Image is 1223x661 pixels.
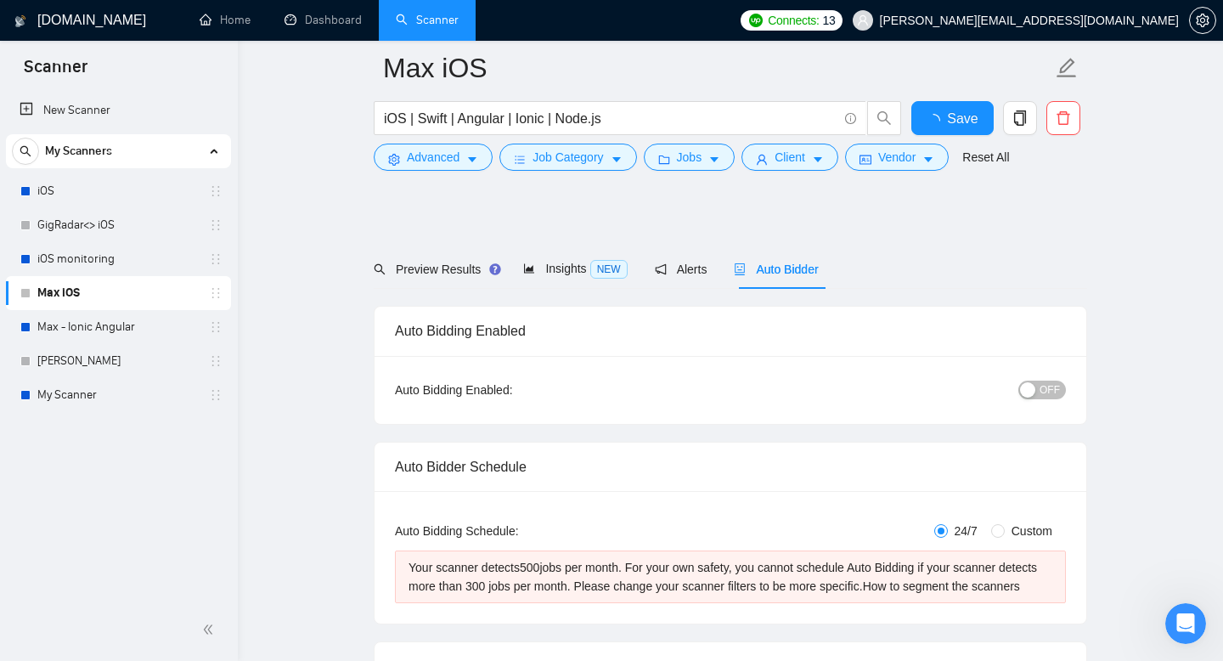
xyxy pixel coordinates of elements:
[6,93,231,127] li: New Scanner
[209,184,223,198] span: holder
[962,148,1009,167] a: Reset All
[911,101,994,135] button: Save
[374,263,496,276] span: Preview Results
[658,153,670,166] span: folder
[756,153,768,166] span: user
[857,14,869,26] span: user
[1003,101,1037,135] button: copy
[396,13,459,27] a: searchScanner
[14,8,26,35] img: logo
[285,13,362,27] a: dashboardDashboard
[1047,110,1079,126] span: delete
[734,263,818,276] span: Auto Bidder
[1004,110,1036,126] span: copy
[374,263,386,275] span: search
[37,378,199,412] a: My Scanner
[1056,57,1078,79] span: edit
[823,11,836,30] span: 13
[20,93,217,127] a: New Scanner
[209,252,223,266] span: holder
[395,522,618,540] div: Auto Bidding Schedule:
[677,148,702,167] span: Jobs
[200,13,251,27] a: homeHome
[409,558,1052,596] div: Your scanner detects 500 jobs per month. For your own safety, you cannot schedule Auto Bidding if...
[1046,101,1080,135] button: delete
[741,144,838,171] button: userClientcaret-down
[209,320,223,334] span: holder
[845,144,949,171] button: idcardVendorcaret-down
[37,310,199,344] a: Max - Ionic Angular
[523,263,535,274] span: area-chart
[1189,7,1216,34] button: setting
[514,153,526,166] span: bars
[948,522,984,540] span: 24/7
[878,148,916,167] span: Vendor
[37,242,199,276] a: iOS monitoring
[13,145,38,157] span: search
[466,153,478,166] span: caret-down
[611,153,623,166] span: caret-down
[590,260,628,279] span: NEW
[523,262,627,275] span: Insights
[947,108,978,129] span: Save
[209,388,223,402] span: holder
[488,262,503,277] div: Tooltip anchor
[768,11,819,30] span: Connects:
[868,110,900,126] span: search
[384,108,837,129] input: Search Freelance Jobs...
[395,307,1066,355] div: Auto Bidding Enabled
[202,621,219,638] span: double-left
[6,134,231,412] li: My Scanners
[749,14,763,27] img: upwork-logo.png
[1189,14,1216,27] a: setting
[708,153,720,166] span: caret-down
[37,174,199,208] a: iOS
[37,344,199,378] a: [PERSON_NAME]
[10,54,101,90] span: Scanner
[374,144,493,171] button: settingAdvancedcaret-down
[383,47,1052,89] input: Scanner name...
[1165,603,1206,644] iframe: Intercom live chat
[37,276,199,310] a: Max iOS
[863,579,1020,593] a: How to segment the scanners
[407,148,459,167] span: Advanced
[45,134,112,168] span: My Scanners
[867,101,901,135] button: search
[927,114,947,127] span: loading
[1190,14,1215,27] span: setting
[12,138,39,165] button: search
[533,148,603,167] span: Job Category
[209,218,223,232] span: holder
[37,208,199,242] a: GigRadar<> iOS
[499,144,636,171] button: barsJob Categorycaret-down
[775,148,805,167] span: Client
[209,286,223,300] span: holder
[388,153,400,166] span: setting
[209,354,223,368] span: holder
[845,113,856,124] span: info-circle
[655,263,667,275] span: notification
[1005,522,1059,540] span: Custom
[655,263,707,276] span: Alerts
[395,381,618,399] div: Auto Bidding Enabled:
[395,443,1066,491] div: Auto Bidder Schedule
[812,153,824,166] span: caret-down
[644,144,735,171] button: folderJobscaret-down
[734,263,746,275] span: robot
[859,153,871,166] span: idcard
[922,153,934,166] span: caret-down
[1040,381,1060,399] span: OFF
